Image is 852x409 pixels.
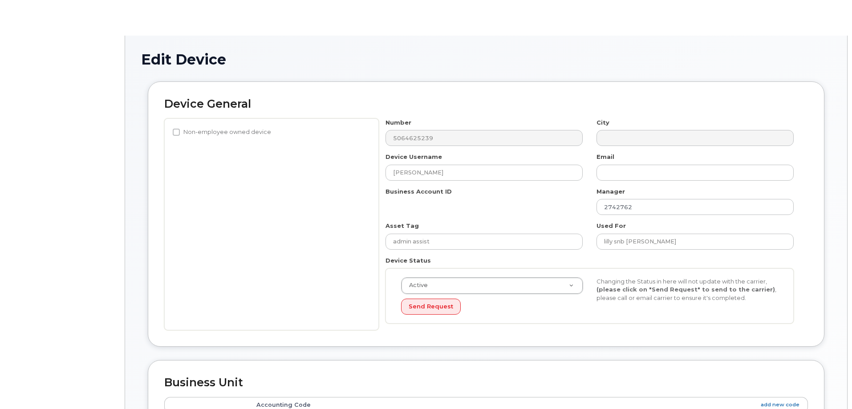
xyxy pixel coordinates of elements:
label: Manager [596,187,625,196]
input: Select manager [596,199,794,215]
a: add new code [761,401,799,409]
div: Changing the Status in here will not update with the carrier, , please call or email carrier to e... [590,277,785,302]
h2: Business Unit [164,377,808,389]
label: Device Status [385,256,431,265]
label: Used For [596,222,626,230]
strong: (please click on "Send Request" to send to the carrier) [596,286,775,293]
h2: Device General [164,98,808,110]
label: Non-employee owned device [173,127,271,138]
span: Active [404,281,428,289]
label: Asset Tag [385,222,419,230]
h1: Edit Device [141,52,831,67]
label: Number [385,118,411,127]
label: Business Account ID [385,187,452,196]
input: Non-employee owned device [173,129,180,136]
label: Device Username [385,153,442,161]
label: City [596,118,609,127]
a: Active [402,278,583,294]
button: Send Request [401,299,461,315]
label: Email [596,153,614,161]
